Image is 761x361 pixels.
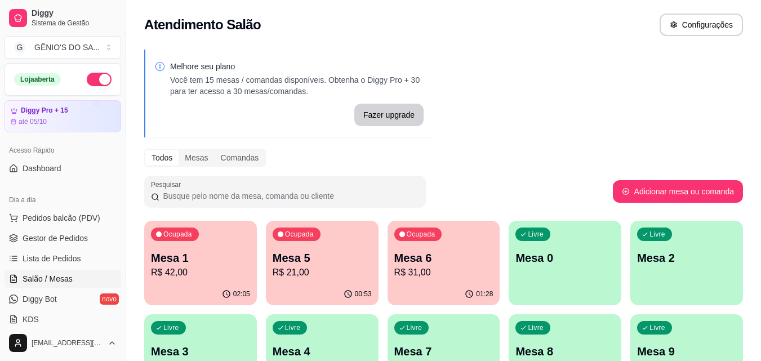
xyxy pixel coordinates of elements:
a: KDS [5,310,121,328]
p: Mesa 6 [394,250,493,266]
p: Livre [649,230,665,239]
button: OcupadaMesa 5R$ 21,0000:53 [266,221,379,305]
h2: Atendimento Salão [144,16,261,34]
p: R$ 42,00 [151,266,250,279]
p: Melhore seu plano [170,61,424,72]
span: Diggy Bot [23,293,57,305]
input: Pesquisar [159,190,419,202]
span: [EMAIL_ADDRESS][DOMAIN_NAME] [32,338,103,347]
div: GÊNIO'S DO SA ... [34,42,100,53]
p: Mesa 4 [273,344,372,359]
button: Alterar Status [87,73,112,86]
p: Livre [528,323,544,332]
p: R$ 21,00 [273,266,372,279]
p: Livre [163,323,179,332]
p: Mesa 5 [273,250,372,266]
button: Configurações [660,14,743,36]
div: Todos [145,150,179,166]
button: LivreMesa 0 [509,221,621,305]
div: Dia a dia [5,191,121,209]
p: Livre [407,323,422,332]
p: Mesa 1 [151,250,250,266]
p: 01:28 [476,289,493,298]
p: Mesa 8 [515,344,615,359]
button: LivreMesa 2 [630,221,743,305]
article: Diggy Pro + 15 [21,106,68,115]
p: Mesa 3 [151,344,250,359]
span: Diggy [32,8,117,19]
a: Salão / Mesas [5,270,121,288]
a: Dashboard [5,159,121,177]
div: Acesso Rápido [5,141,121,159]
p: 00:53 [355,289,372,298]
p: Mesa 2 [637,250,736,266]
p: Livre [285,323,301,332]
p: Mesa 0 [515,250,615,266]
span: G [14,42,25,53]
p: Mesa 9 [637,344,736,359]
p: Você tem 15 mesas / comandas disponíveis. Obtenha o Diggy Pro + 30 para ter acesso a 30 mesas/com... [170,74,424,97]
div: Loja aberta [14,73,61,86]
p: Livre [528,230,544,239]
button: Select a team [5,36,121,59]
a: DiggySistema de Gestão [5,5,121,32]
button: [EMAIL_ADDRESS][DOMAIN_NAME] [5,329,121,356]
span: Lista de Pedidos [23,253,81,264]
a: Gestor de Pedidos [5,229,121,247]
a: Diggy Pro + 15até 05/10 [5,100,121,132]
label: Pesquisar [151,180,185,189]
div: Mesas [179,150,214,166]
div: Comandas [215,150,265,166]
p: Ocupada [285,230,314,239]
a: Lista de Pedidos [5,249,121,268]
button: OcupadaMesa 6R$ 31,0001:28 [388,221,500,305]
span: Gestor de Pedidos [23,233,88,244]
p: Livre [649,323,665,332]
button: OcupadaMesa 1R$ 42,0002:05 [144,221,257,305]
button: Pedidos balcão (PDV) [5,209,121,227]
span: Sistema de Gestão [32,19,117,28]
p: R$ 31,00 [394,266,493,279]
p: 02:05 [233,289,250,298]
span: Dashboard [23,163,61,174]
p: Ocupada [407,230,435,239]
p: Ocupada [163,230,192,239]
article: até 05/10 [19,117,47,126]
span: KDS [23,314,39,325]
a: Diggy Botnovo [5,290,121,308]
button: Adicionar mesa ou comanda [613,180,743,203]
p: Mesa 7 [394,344,493,359]
span: Pedidos balcão (PDV) [23,212,100,224]
button: Fazer upgrade [354,104,424,126]
span: Salão / Mesas [23,273,73,284]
